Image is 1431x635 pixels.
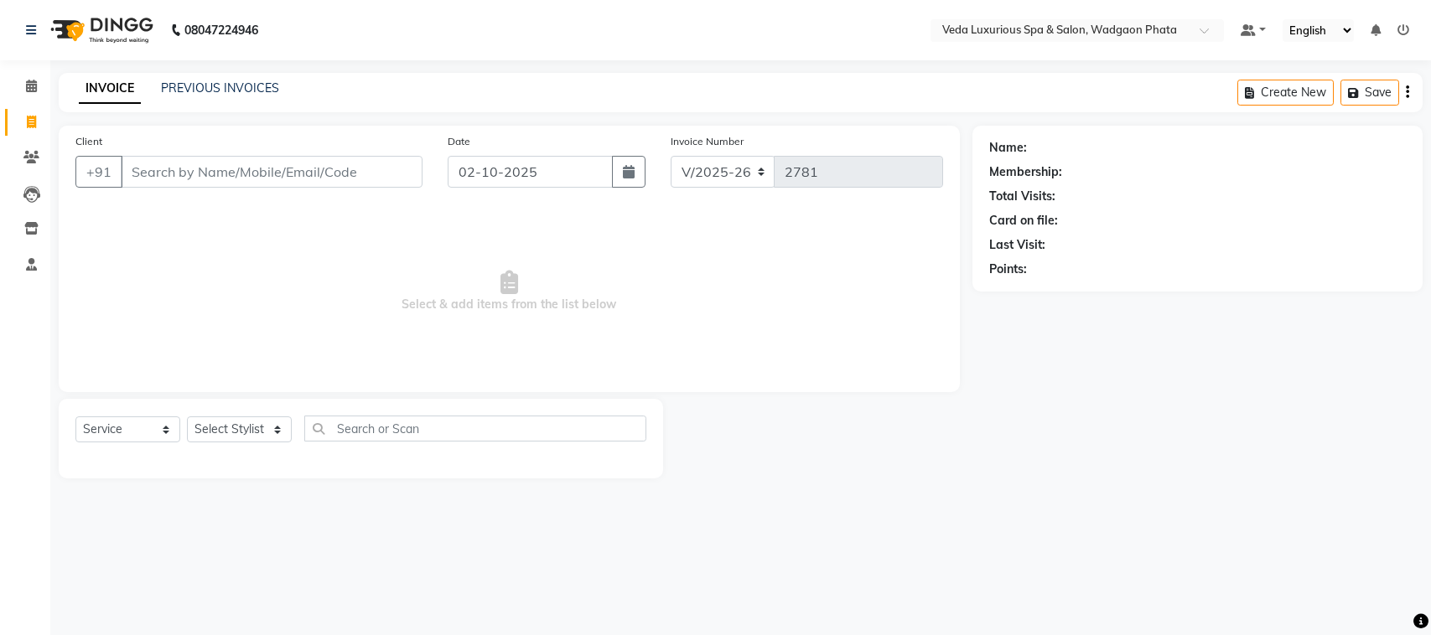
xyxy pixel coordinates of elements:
[79,74,141,104] a: INVOICE
[161,80,279,96] a: PREVIOUS INVOICES
[121,156,423,188] input: Search by Name/Mobile/Email/Code
[989,163,1062,181] div: Membership:
[989,261,1027,278] div: Points:
[43,7,158,54] img: logo
[1237,80,1334,106] button: Create New
[304,416,646,441] input: Search or Scan
[989,139,1027,157] div: Name:
[75,134,102,149] label: Client
[989,236,1045,254] div: Last Visit:
[184,7,258,54] b: 08047224946
[75,156,122,188] button: +91
[989,188,1055,205] div: Total Visits:
[448,134,470,149] label: Date
[989,212,1058,230] div: Card on file:
[1340,80,1399,106] button: Save
[671,134,744,149] label: Invoice Number
[75,208,943,375] span: Select & add items from the list below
